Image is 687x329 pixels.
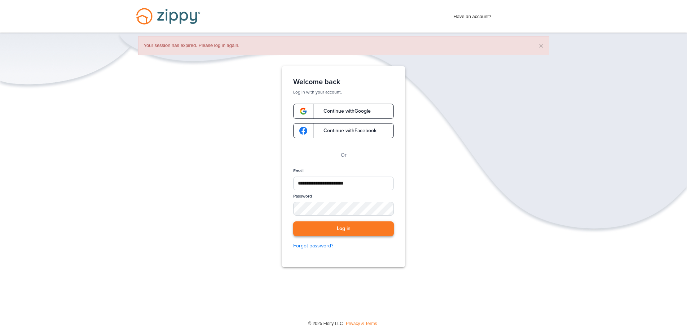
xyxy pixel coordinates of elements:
[308,321,343,326] span: © 2025 Floify LLC
[316,128,376,133] span: Continue with Facebook
[316,109,371,114] span: Continue with Google
[293,78,394,86] h1: Welcome back
[299,127,307,135] img: google-logo
[454,9,492,21] span: Have an account?
[293,193,312,199] label: Password
[138,36,549,55] div: Your session has expired. Please log in again.
[293,202,394,216] input: Password
[293,104,394,119] a: google-logoContinue withGoogle
[293,242,394,250] a: Forgot password?
[341,151,347,159] p: Or
[293,221,394,236] button: Log in
[539,42,543,49] button: ×
[293,123,394,138] a: google-logoContinue withFacebook
[293,177,394,190] input: Email
[299,107,307,115] img: google-logo
[293,168,304,174] label: Email
[346,321,377,326] a: Privacy & Terms
[293,89,394,95] p: Log in with your account.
